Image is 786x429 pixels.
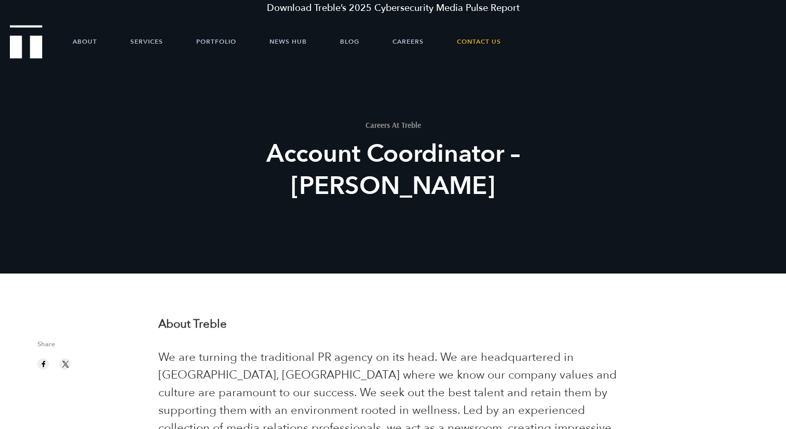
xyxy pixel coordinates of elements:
a: Blog [340,26,359,57]
span: Share [37,341,143,353]
a: Treble Homepage [10,26,42,58]
h1: Careers At Treble [201,121,585,129]
img: Treble logo [10,25,43,58]
a: About [73,26,97,57]
img: twitter sharing button [61,359,70,369]
img: facebook sharing button [39,359,48,369]
strong: About Treble [158,316,227,332]
a: Portfolio [196,26,236,57]
a: Careers [392,26,424,57]
a: Services [130,26,163,57]
h2: Account Coordinator – [PERSON_NAME] [201,138,585,202]
a: News Hub [269,26,307,57]
a: Contact Us [457,26,501,57]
